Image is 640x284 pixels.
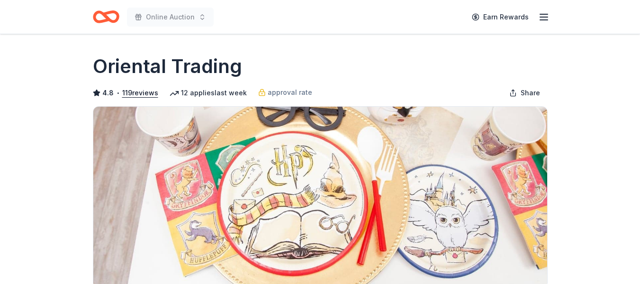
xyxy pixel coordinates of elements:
[170,87,247,99] div: 12 applies last week
[93,53,242,80] h1: Oriental Trading
[258,87,312,98] a: approval rate
[102,87,114,99] span: 4.8
[521,87,540,99] span: Share
[93,6,119,28] a: Home
[502,83,548,102] button: Share
[146,11,195,23] span: Online Auction
[268,87,312,98] span: approval rate
[127,8,214,27] button: Online Auction
[116,89,119,97] span: •
[466,9,534,26] a: Earn Rewards
[122,87,158,99] button: 119reviews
